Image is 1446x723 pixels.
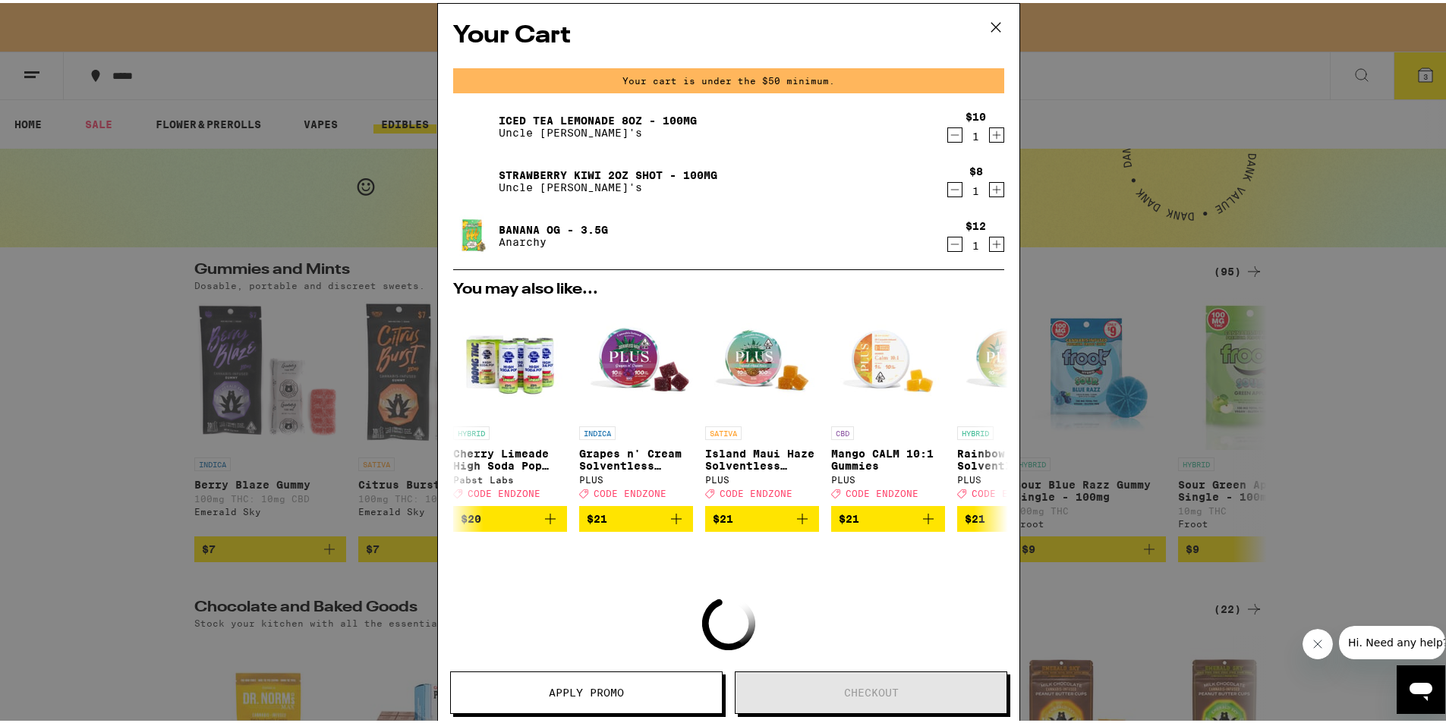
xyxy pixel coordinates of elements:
[453,157,496,200] img: Strawberry Kiwi 2oz Shot - 100mg
[453,302,567,416] img: Pabst Labs - Cherry Limeade High Soda Pop 25mg - 4 Pack
[453,102,496,145] img: Iced Tea Lemonade 8oz - 100mg
[579,302,693,503] a: Open page for Grapes n' Cream Solventless Gummies from PLUS
[453,472,567,482] div: Pabst Labs
[965,510,985,522] span: $21
[705,503,819,529] button: Add to bag
[549,684,624,695] span: Apply Promo
[453,279,1004,294] h2: You may also like...
[989,234,1004,249] button: Increment
[705,423,742,437] p: SATIVA
[705,302,819,416] img: PLUS - Island Maui Haze Solventless Gummies
[966,217,986,229] div: $12
[966,237,986,249] div: 1
[831,302,945,503] a: Open page for Mango CALM 10:1 Gummies from PLUS
[453,212,496,254] img: Banana OG - 3.5g
[453,503,567,529] button: Add to bag
[839,510,859,522] span: $21
[468,486,540,495] span: CODE ENDZONE
[957,302,1071,416] img: PLUS - Rainbow Kush Solventless Gummies
[831,445,945,469] p: Mango CALM 10:1 Gummies
[499,166,717,178] a: Strawberry Kiwi 2oz Shot - 100mg
[499,124,697,136] p: Uncle [PERSON_NAME]'s
[957,302,1071,503] a: Open page for Rainbow Kush Solventless Gummies from PLUS
[947,234,962,249] button: Decrement
[713,510,733,522] span: $21
[450,668,723,711] button: Apply Promo
[831,503,945,529] button: Add to bag
[735,668,1007,711] button: Checkout
[499,233,608,245] p: Anarchy
[9,11,109,23] span: Hi. Need any help?
[705,445,819,469] p: Island Maui Haze Solventless Gummies
[453,445,567,469] p: Cherry Limeade High Soda Pop 25mg - 4 Pack
[705,302,819,503] a: Open page for Island Maui Haze Solventless Gummies from PLUS
[957,472,1071,482] div: PLUS
[966,127,986,140] div: 1
[499,221,608,233] a: Banana OG - 3.5g
[831,423,854,437] p: CBD
[720,486,792,495] span: CODE ENDZONE
[499,112,697,124] a: Iced Tea Lemonade 8oz - 100mg
[453,16,1004,50] h2: Your Cart
[969,162,983,174] div: $8
[579,445,693,469] p: Grapes n' Cream Solventless Gummies
[579,503,693,529] button: Add to bag
[957,503,1071,529] button: Add to bag
[947,124,962,140] button: Decrement
[846,486,918,495] span: CODE ENDZONE
[957,423,994,437] p: HYBRID
[844,684,899,695] span: Checkout
[461,510,481,522] span: $20
[579,302,693,416] img: PLUS - Grapes n' Cream Solventless Gummies
[453,302,567,503] a: Open page for Cherry Limeade High Soda Pop 25mg - 4 Pack from Pabst Labs
[947,179,962,194] button: Decrement
[989,179,1004,194] button: Increment
[499,178,717,190] p: Uncle [PERSON_NAME]'s
[969,182,983,194] div: 1
[972,486,1044,495] span: CODE ENDZONE
[579,423,616,437] p: INDICA
[705,472,819,482] div: PLUS
[579,472,693,482] div: PLUS
[587,510,607,522] span: $21
[1397,662,1445,711] iframe: Button to launch messaging window
[453,65,1004,90] div: Your cart is under the $50 minimum.
[966,108,986,120] div: $10
[831,302,945,416] img: PLUS - Mango CALM 10:1 Gummies
[1303,626,1333,656] iframe: Close message
[594,486,666,495] span: CODE ENDZONE
[957,445,1071,469] p: Rainbow Kush Solventless Gummies
[1339,623,1445,656] iframe: Message from company
[989,124,1004,140] button: Increment
[831,472,945,482] div: PLUS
